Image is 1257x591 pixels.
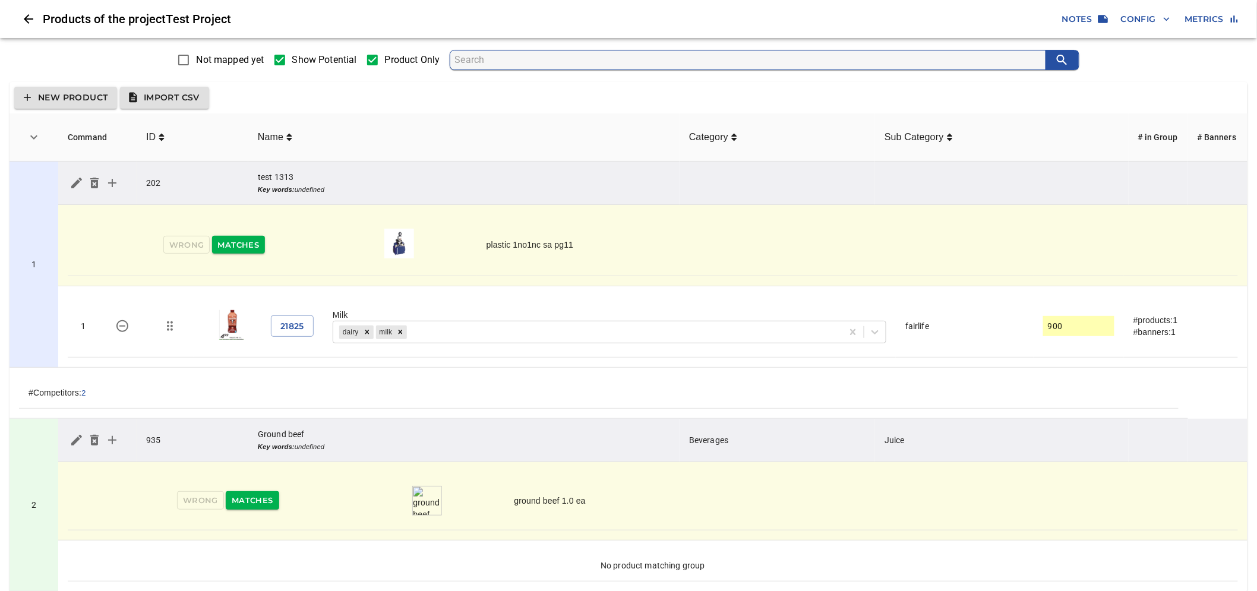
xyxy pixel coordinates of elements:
[43,10,1057,29] h6: Products of the project Test Project
[29,387,1169,399] div: #Competitors:
[81,388,86,397] button: 2
[896,296,1034,358] td: fairlife
[1048,317,1110,335] input: actual size
[196,53,264,67] span: Not mapped yet
[689,130,737,144] span: Category
[1185,12,1238,27] span: Metrics
[120,87,209,109] button: Import CSV
[130,90,200,105] span: Import CSV
[280,319,304,334] span: 21825
[361,325,374,339] div: Remove dairy
[217,310,247,340] img: milk
[1133,326,1228,338] div: #banners: 1
[333,309,886,321] div: Milk
[146,130,165,144] span: ID
[1129,113,1188,162] th: # in Group
[108,312,137,340] button: 21825 - Milk
[875,419,1129,462] td: Juice
[1121,12,1170,27] span: Config
[455,50,1046,69] input: search
[218,238,260,252] span: Matches
[137,419,248,462] td: 935
[258,443,295,450] b: Key words:
[885,130,953,144] span: Sub Category
[10,162,58,368] td: 202 - test 1313
[1180,8,1243,30] button: Metrics
[1057,8,1111,30] button: Notes
[487,239,886,251] div: plastic 1no1nc sa pg11
[1116,8,1175,30] button: Config
[258,186,324,193] i: undefined
[248,419,680,462] td: Ground beef
[1046,50,1079,69] button: search
[24,90,108,105] span: New Product
[68,550,1238,581] td: No product matching group
[212,236,266,254] button: Matches
[384,229,414,258] img: plastic 1no1nc sa pg11
[514,495,886,507] div: ground beef 1.0 ea
[146,130,159,144] span: ID
[271,315,314,337] button: 21825
[232,494,273,507] span: Matches
[394,325,407,339] div: Remove milk
[258,186,295,193] b: Key words:
[258,130,292,144] span: Name
[885,130,947,144] span: Sub Category
[14,5,43,33] button: Close
[385,53,440,67] span: Product Only
[248,162,680,205] td: test 1313
[680,419,875,462] td: Beverages
[58,113,137,162] th: Command
[1188,113,1247,162] th: # Banners
[68,296,99,358] td: 1
[1133,314,1228,326] div: #products: 1
[376,325,394,339] div: milk
[292,53,357,67] span: Show Potential
[226,491,279,510] button: Matches
[137,162,248,205] td: 202
[258,443,324,450] i: undefined
[156,312,184,340] button: Move/change group for 21825
[339,325,361,339] div: dairy
[1062,12,1107,27] span: Notes
[14,87,117,109] button: New Product
[258,130,286,144] span: Name
[689,130,731,144] span: Category
[412,486,442,516] img: ground beef 1.0 ea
